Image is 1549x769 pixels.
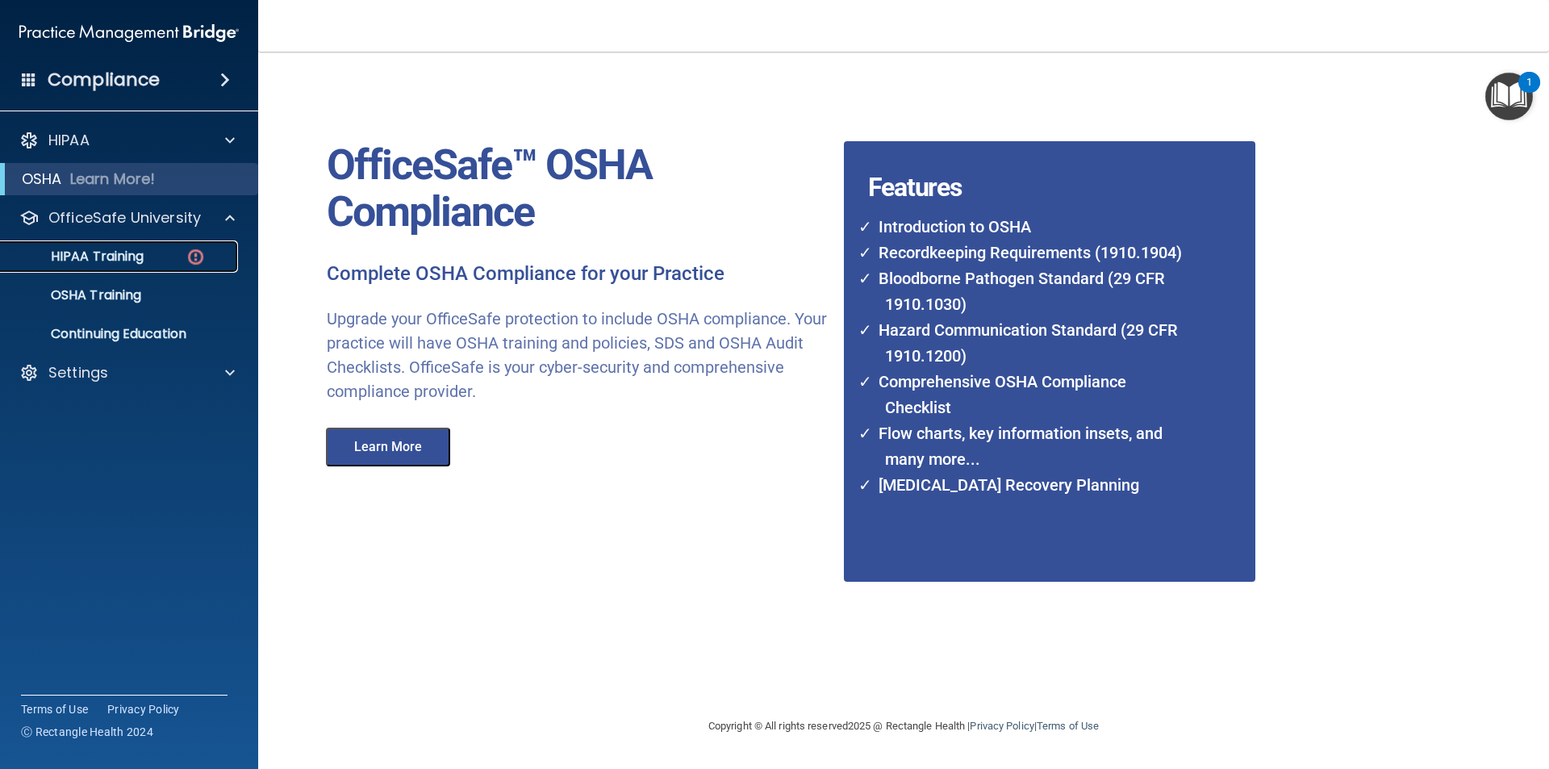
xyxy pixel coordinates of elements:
[107,701,180,717] a: Privacy Policy
[1485,73,1533,120] button: Open Resource Center, 1 new notification
[970,720,1033,732] a: Privacy Policy
[1468,658,1530,719] iframe: Drift Widget Chat Controller
[21,724,153,740] span: Ⓒ Rectangle Health 2024
[19,208,235,228] a: OfficeSafe University
[869,265,1192,317] li: Bloodborne Pathogen Standard (29 CFR 1910.1030)
[869,240,1192,265] li: Recordkeeping Requirements (1910.1904)
[869,317,1192,369] li: Hazard Communication Standard (29 CFR 1910.1200)
[844,141,1213,173] h4: Features
[869,369,1192,420] li: Comprehensive OSHA Compliance Checklist
[10,326,231,342] p: Continuing Education
[48,208,201,228] p: OfficeSafe University
[19,131,235,150] a: HIPAA
[48,131,90,150] p: HIPAA
[70,169,156,189] p: Learn More!
[869,214,1192,240] li: Introduction to OSHA
[327,307,832,403] p: Upgrade your OfficeSafe protection to include OSHA compliance. Your practice will have OSHA train...
[48,69,160,91] h4: Compliance
[869,472,1192,498] li: [MEDICAL_DATA] Recovery Planning
[22,169,62,189] p: OSHA
[315,441,466,453] a: Learn More
[186,247,206,267] img: danger-circle.6113f641.png
[21,701,88,717] a: Terms of Use
[10,287,141,303] p: OSHA Training
[1526,82,1532,103] div: 1
[19,17,239,49] img: PMB logo
[1037,720,1099,732] a: Terms of Use
[327,142,832,236] p: OfficeSafe™ OSHA Compliance
[19,363,235,382] a: Settings
[609,700,1198,752] div: Copyright © All rights reserved 2025 @ Rectangle Health | |
[869,420,1192,472] li: Flow charts, key information insets, and many more...
[326,428,450,466] button: Learn More
[327,261,832,287] p: Complete OSHA Compliance for your Practice
[10,249,144,265] p: HIPAA Training
[48,363,108,382] p: Settings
